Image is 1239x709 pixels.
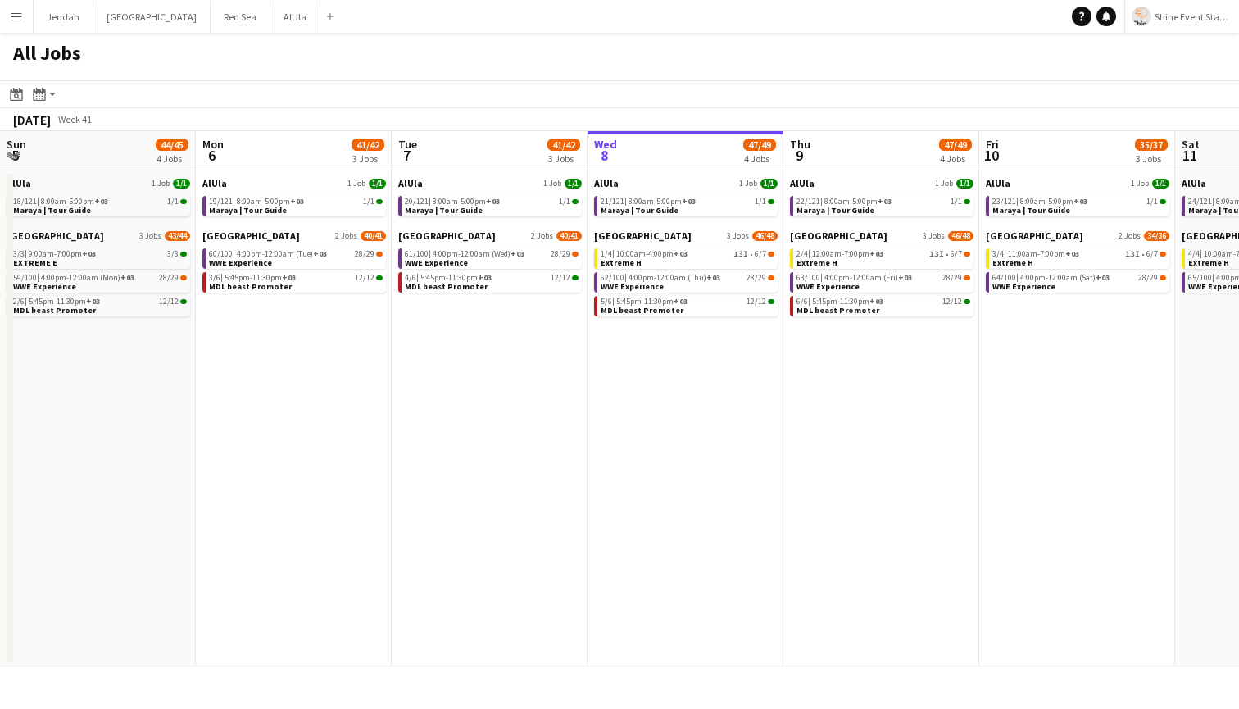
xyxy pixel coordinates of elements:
[768,252,774,257] span: 6/7
[7,137,26,152] span: Sun
[86,296,100,307] span: +03
[290,196,304,207] span: +03
[398,230,496,242] span: Riyadh
[992,274,1019,282] span: 64/100
[405,196,579,215] a: 20/121|8:00am-5:00pm+031/1Maraya | Tour Guide
[1212,272,1214,283] span: |
[601,272,774,291] a: 62/100|4:00pm-12:00am (Thu)+0328/29WWE Experience
[1131,179,1149,189] span: 1 Job
[790,230,973,320] div: [GEOGRAPHIC_DATA]3 Jobs46/482/4|12:00am-7:00pm+0313I•6/7Extreme H63/100|4:00pm-12:00am (Fri)+0328...
[34,1,93,33] button: Jeddah
[165,231,190,241] span: 43/44
[612,248,615,259] span: |
[551,274,570,282] span: 12/12
[790,137,810,152] span: Thu
[796,274,823,282] span: 63/100
[478,272,492,283] span: +03
[992,205,1070,216] span: Maraya | Tour Guide
[601,257,642,268] span: Extreme H
[313,248,327,259] span: +03
[601,296,774,315] a: 5/6|5:45pm-11:30pm+0312/12MDL beast Promoter
[629,274,720,282] span: 4:00pm-12:00am (Thu)
[405,272,579,291] a: 4/6|5:45pm-11:30pm+0312/12MDL beast Promoter
[282,272,296,283] span: +03
[594,137,617,152] span: Wed
[1020,198,1087,206] span: 8:00am-5:00pm
[992,250,1166,258] div: •
[7,177,190,189] a: AlUla1 Job1/1
[1119,231,1141,241] span: 2 Jobs
[1016,196,1019,207] span: |
[964,252,970,257] span: 6/7
[355,274,374,282] span: 12/12
[820,196,823,207] span: |
[594,177,778,230] div: AlUla1 Job1/121/121|8:00am-5:00pm+031/1Maraya | Tour Guide
[951,250,962,258] span: 6/7
[594,230,692,242] span: Riyadh
[202,177,386,230] div: AlUla1 Job1/119/121|8:00am-5:00pm+031/1Maraya | Tour Guide
[796,305,879,316] span: MDL beast Promoter
[616,250,688,258] span: 10:00am-4:00pm
[796,257,837,268] span: Extreme H
[1200,248,1202,259] span: |
[594,230,778,320] div: [GEOGRAPHIC_DATA]3 Jobs46/481/4|10:00am-4:00pm+0313I•6/7Extreme H62/100|4:00pm-12:00am (Thu)+0328...
[760,179,778,189] span: 1/1
[180,275,187,280] span: 28/29
[7,177,31,189] span: AlUla
[429,196,431,207] span: |
[13,257,57,268] span: EXTREME E
[200,146,224,165] span: 6
[363,198,374,206] span: 1/1
[139,231,161,241] span: 3 Jobs
[54,113,95,125] span: Week 41
[398,177,582,230] div: AlUla1 Job1/120/121|8:00am-5:00pm+031/1Maraya | Tour Guide
[820,272,823,283] span: |
[1160,199,1166,204] span: 1/1
[951,198,962,206] span: 1/1
[923,231,945,241] span: 3 Jobs
[13,281,76,292] span: WWE Experience
[159,274,179,282] span: 28/29
[398,177,423,189] span: AlUla
[405,198,431,206] span: 20/121
[935,179,953,189] span: 1 Job
[796,298,810,306] span: 6/6
[152,179,170,189] span: 1 Job
[211,1,270,33] button: Red Sea
[940,152,971,165] div: 4 Jobs
[796,272,970,291] a: 63/100|4:00pm-12:00am (Fri)+0328/29WWE Experience
[1188,257,1229,268] span: Extreme H
[992,272,1166,291] a: 64/100|4:00pm-12:00am (Sat)+0328/29WWE Experience
[29,298,100,306] span: 5:45pm-11:30pm
[796,296,970,315] a: 6/6|5:45pm-11:30pm+0312/12MDL beast Promoter
[1155,11,1232,23] span: Shine Event Staffing
[755,250,766,258] span: 6/7
[869,248,883,259] span: +03
[1096,272,1110,283] span: +03
[601,305,683,316] span: MDL beast Promoter
[812,298,883,306] span: 5:45pm-11:30pm
[948,231,973,241] span: 46/48
[992,250,1006,258] span: 3/4
[929,250,944,258] span: 13I
[624,196,627,207] span: |
[335,231,357,241] span: 2 Jobs
[616,298,688,306] span: 5:45pm-11:30pm
[986,177,1010,189] span: AlUla
[416,272,419,283] span: |
[601,205,678,216] span: Maraya | Tour Guide
[209,272,383,291] a: 3/6|5:45pm-11:30pm+0312/12MDL beast Promoter
[405,248,579,267] a: 61/100|4:00pm-12:00am (Wed)+0328/29WWE Experience
[355,250,374,258] span: 28/29
[624,272,627,283] span: |
[156,139,188,151] span: 44/45
[739,179,757,189] span: 1 Job
[270,1,320,33] button: AlUla
[209,250,235,258] span: 60/100
[1188,250,1202,258] span: 4/4
[824,198,892,206] span: 8:00am-5:00pm
[94,196,108,207] span: +03
[25,296,27,307] span: |
[1136,152,1167,165] div: 3 Jobs
[1188,274,1214,282] span: 65/100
